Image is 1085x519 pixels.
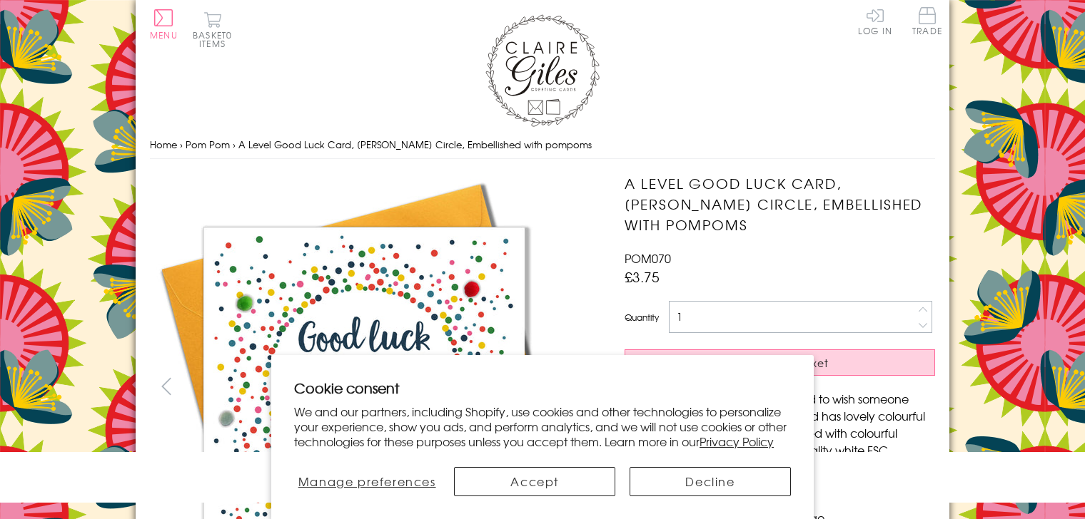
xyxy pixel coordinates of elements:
span: POM070 [625,250,671,267]
span: 0 items [199,29,232,50]
h2: Cookie consent [294,378,791,398]
button: Basket0 items [193,11,232,48]
h1: A Level Good Luck Card, [PERSON_NAME] Circle, Embellished with pompoms [625,173,935,235]
span: £3.75 [625,267,660,287]
label: Quantity [625,311,659,324]
button: prev [150,370,182,402]
a: Privacy Policy [700,433,774,450]
nav: breadcrumbs [150,130,935,160]
button: Manage preferences [294,467,440,496]
a: Log In [858,7,892,35]
button: Menu [150,9,178,39]
span: A Level Good Luck Card, [PERSON_NAME] Circle, Embellished with pompoms [238,138,592,151]
span: Manage preferences [298,473,436,490]
a: Trade [912,7,942,38]
button: Accept [454,467,615,496]
span: Trade [912,7,942,35]
button: Decline [630,467,791,496]
span: › [180,138,183,151]
img: Claire Giles Greetings Cards [485,14,600,127]
a: Home [150,138,177,151]
p: We and our partners, including Shopify, use cookies and other technologies to personalize your ex... [294,404,791,448]
button: Add to Basket [625,349,935,376]
span: Menu [150,29,178,41]
span: › [233,138,236,151]
a: Pom Pom [186,138,230,151]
